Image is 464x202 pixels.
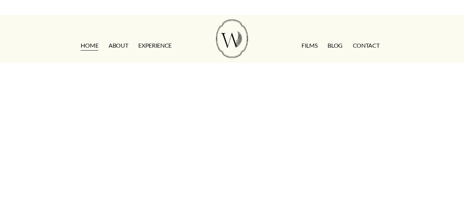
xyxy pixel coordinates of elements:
[302,40,317,51] a: FILMS
[353,40,380,51] a: CONTACT
[81,40,98,51] a: HOME
[216,19,248,58] img: Wild Fern Weddings
[138,40,172,51] a: EXPERIENCE
[328,40,343,51] a: Blog
[109,40,128,51] a: ABOUT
